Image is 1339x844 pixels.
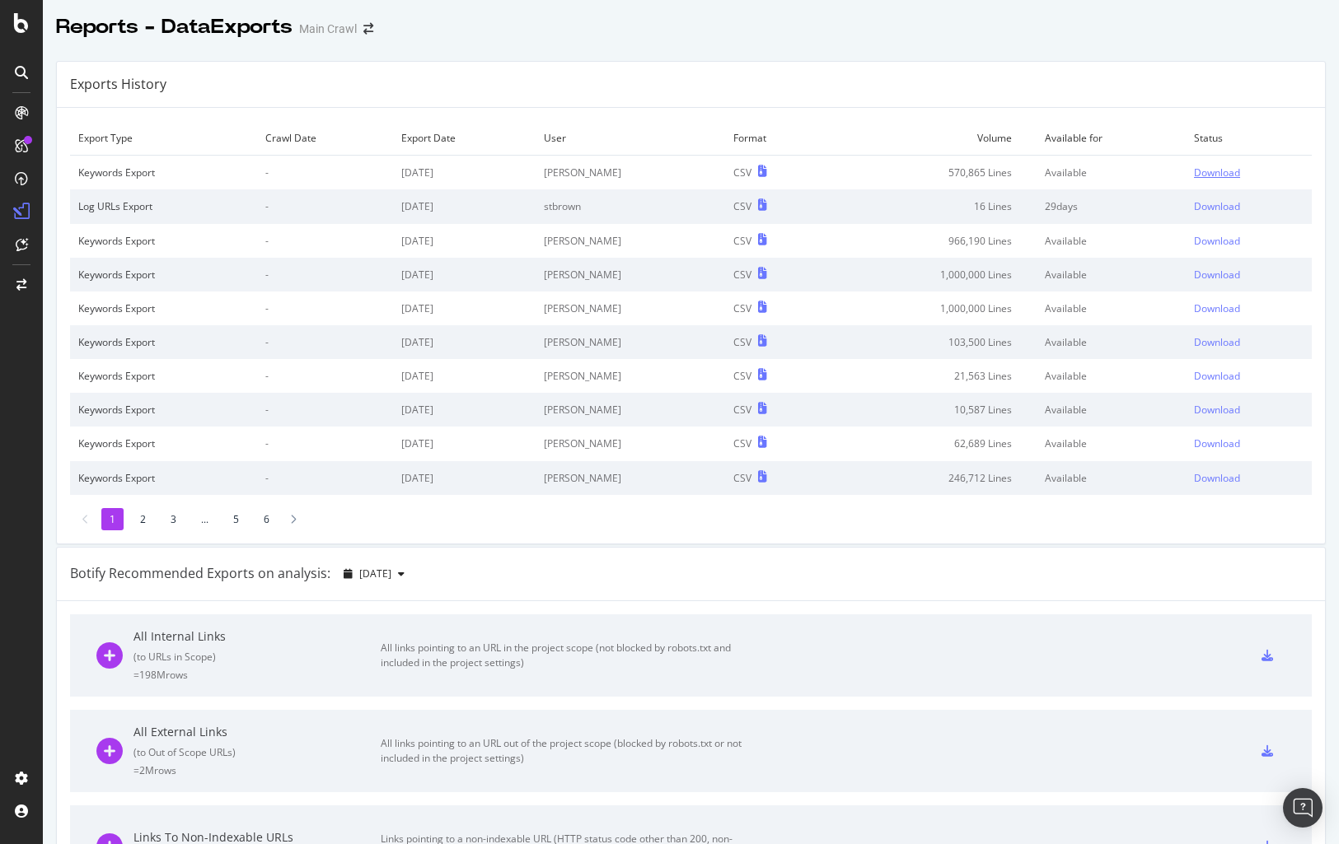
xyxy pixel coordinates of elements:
[257,291,393,325] td: -
[393,359,536,393] td: [DATE]
[1037,121,1186,156] td: Available for
[78,268,249,282] div: Keywords Export
[257,393,393,427] td: -
[257,258,393,291] td: -
[536,291,724,325] td: [PERSON_NAME]
[1194,301,1240,315] div: Download
[733,166,751,180] div: CSV
[393,224,536,258] td: [DATE]
[1194,471,1240,485] div: Download
[826,359,1037,393] td: 21,563 Lines
[393,461,536,495] td: [DATE]
[78,335,249,349] div: Keywords Export
[78,471,249,485] div: Keywords Export
[133,745,381,759] div: ( to Out of Scope URLs )
[826,291,1037,325] td: 1,000,000 Lines
[70,121,257,156] td: Export Type
[1194,471,1304,485] a: Download
[1194,436,1304,450] a: Download
[257,224,393,258] td: -
[733,436,751,450] div: CSV
[826,156,1037,190] td: 570,865 Lines
[1045,403,1177,417] div: Available
[1045,335,1177,349] div: Available
[826,427,1037,460] td: 62,689 Lines
[1045,166,1177,180] div: Available
[536,189,724,223] td: stbrown
[133,724,381,740] div: All External Links
[826,325,1037,359] td: 103,500 Lines
[1194,403,1240,417] div: Download
[733,199,751,213] div: CSV
[1045,301,1177,315] div: Available
[257,359,393,393] td: -
[193,508,217,530] li: ...
[133,650,381,664] div: ( to URLs in Scope )
[337,561,411,587] button: [DATE]
[78,199,249,213] div: Log URLs Export
[1194,335,1304,349] a: Download
[133,668,381,682] div: = 198M rows
[536,325,724,359] td: [PERSON_NAME]
[78,234,249,248] div: Keywords Export
[733,301,751,315] div: CSV
[78,403,249,417] div: Keywords Export
[1194,199,1240,213] div: Download
[1194,301,1304,315] a: Download
[1194,268,1304,282] a: Download
[536,461,724,495] td: [PERSON_NAME]
[359,567,391,581] span: 2025 Aug. 13th
[826,121,1037,156] td: Volume
[1045,268,1177,282] div: Available
[393,258,536,291] td: [DATE]
[826,393,1037,427] td: 10,587 Lines
[733,234,751,248] div: CSV
[363,23,373,35] div: arrow-right-arrow-left
[257,461,393,495] td: -
[132,508,154,530] li: 2
[1194,234,1240,248] div: Download
[133,628,381,645] div: All Internal Links
[1194,268,1240,282] div: Download
[381,736,751,766] div: All links pointing to an URL out of the project scope (blocked by robots.txt or not included in t...
[1045,471,1177,485] div: Available
[101,508,124,530] li: 1
[78,301,249,315] div: Keywords Export
[725,121,826,156] td: Format
[257,189,393,223] td: -
[1283,788,1323,828] div: Open Intercom Messenger
[70,564,330,583] div: Botify Recommended Exports on analysis:
[1262,745,1273,757] div: csv-export
[536,156,724,190] td: [PERSON_NAME]
[299,21,357,37] div: Main Crawl
[393,156,536,190] td: [DATE]
[133,763,381,777] div: = 2M rows
[257,427,393,460] td: -
[257,325,393,359] td: -
[393,325,536,359] td: [DATE]
[70,75,166,94] div: Exports History
[1194,166,1240,180] div: Download
[381,641,751,670] div: All links pointing to an URL in the project scope (not blocked by robots.txt and included in the ...
[733,335,751,349] div: CSV
[225,508,247,530] li: 5
[1194,335,1240,349] div: Download
[1194,403,1304,417] a: Download
[536,121,724,156] td: User
[1194,369,1304,383] a: Download
[1194,234,1304,248] a: Download
[393,291,536,325] td: [DATE]
[733,268,751,282] div: CSV
[536,258,724,291] td: [PERSON_NAME]
[255,508,278,530] li: 6
[1045,369,1177,383] div: Available
[733,403,751,417] div: CSV
[257,121,393,156] td: Crawl Date
[826,224,1037,258] td: 966,190 Lines
[393,189,536,223] td: [DATE]
[826,461,1037,495] td: 246,712 Lines
[536,359,724,393] td: [PERSON_NAME]
[826,189,1037,223] td: 16 Lines
[78,369,249,383] div: Keywords Export
[826,258,1037,291] td: 1,000,000 Lines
